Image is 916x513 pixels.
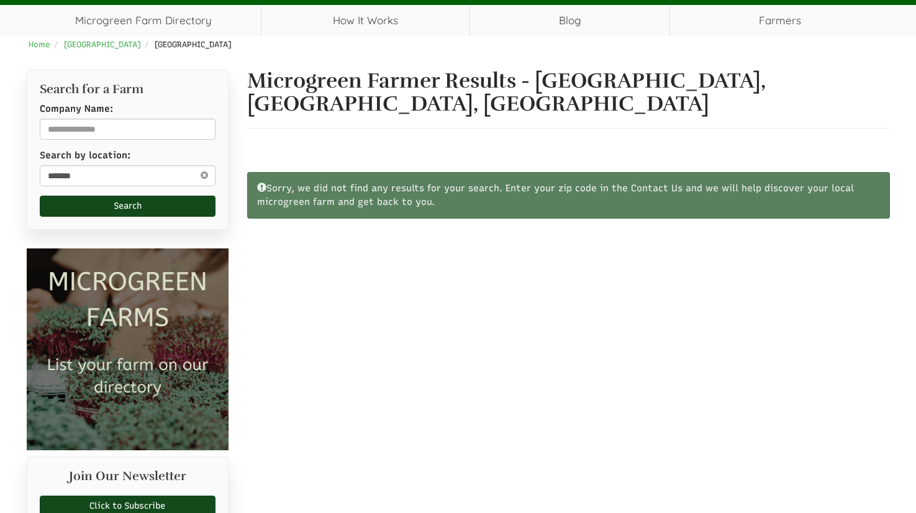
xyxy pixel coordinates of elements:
div: Sorry, we did not find any results for your search. Enter your zip code in the Contact Us and we ... [247,172,890,219]
label: Search by location: [40,149,130,162]
a: Home [29,40,50,49]
button: Search [40,196,215,217]
a: How It Works [261,5,469,36]
a: [GEOGRAPHIC_DATA] [64,40,141,49]
h2: Join Our Newsletter [40,470,215,489]
label: Company Name: [40,102,113,116]
span: Farmers [670,5,889,36]
h2: Search for a Farm [40,83,215,96]
span: [GEOGRAPHIC_DATA] [155,40,232,49]
h1: Microgreen Farmer Results - [GEOGRAPHIC_DATA], [GEOGRAPHIC_DATA], [GEOGRAPHIC_DATA] [247,70,890,116]
a: Blog [470,5,669,36]
img: Microgreen Farms list your microgreen farm today [27,248,229,450]
a: Microgreen Farm Directory [27,5,261,36]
